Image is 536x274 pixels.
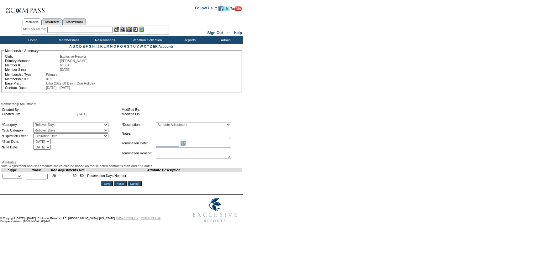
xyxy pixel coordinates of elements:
[50,168,58,172] td: Base
[122,36,171,44] td: Vacation Collection
[116,217,139,220] a: PRIVACY POLICY
[77,112,87,116] span: [DATE]
[46,86,70,90] span: [DATE] - [DATE]
[85,168,242,172] td: Attribute Description
[86,44,88,48] a: F
[139,27,144,32] img: b_calculator.gif
[180,140,187,147] a: Open the calendar popup.
[5,59,59,63] td: Primary Member:
[60,68,71,71] span: [DATE]
[5,2,46,14] img: Compass Home
[126,27,132,32] img: Impersonate
[5,73,45,76] td: Membership Type:
[120,27,125,32] img: View
[103,44,105,48] a: L
[72,44,75,48] a: B
[133,27,138,32] img: Reservations
[60,63,69,67] span: 61831
[207,31,223,35] a: Sign Out
[5,77,45,81] td: Membership ID:
[2,122,33,127] td: *Category:
[1,164,242,168] div: Note: Adjustment and Net amounts are calculated based on the selected contract's start and end da...
[50,36,86,44] td: Memberships
[122,147,155,159] td: Termination Reason:
[1,168,24,172] td: *Type
[41,18,62,25] a: Residences
[2,112,76,116] td: Created On:
[101,181,113,186] input: Save
[122,108,239,111] td: Modified By:
[230,6,242,11] img: Subscribe to our YouTube Channel
[100,44,103,48] a: K
[224,6,229,11] img: Follow us on Twitter
[23,27,47,32] div: Member Name:
[114,181,126,186] input: Reset
[5,81,45,85] td: Base Plan:
[187,195,243,226] img: Exclusive Resorts
[218,6,223,11] img: Become our fan on Facebook
[85,172,242,181] td: Reservation Days Number
[24,168,50,172] td: *Value
[5,86,45,90] td: Contract Dates:
[46,77,54,81] span: 8135
[2,128,33,133] td: *Sub Category:
[114,27,119,32] img: b_edit.gif
[46,73,58,76] span: Primary
[117,44,119,48] a: P
[122,112,239,116] td: Modified On:
[1,160,242,164] div: Attributes
[62,18,86,25] a: Reservations
[147,44,149,48] a: Y
[140,44,143,48] a: W
[92,44,95,48] a: H
[195,5,217,13] td: Follow Us ::
[1,102,242,106] div: Membership Adjustment
[60,59,87,63] span: [PERSON_NAME]
[82,44,85,48] a: E
[89,44,91,48] a: G
[137,44,139,48] a: V
[113,44,116,48] a: O
[144,44,146,48] a: X
[2,108,76,111] td: Created By:
[78,172,86,181] td: 50
[58,172,78,181] td: 30
[50,172,58,181] td: 20
[230,8,242,12] a: Subscribe to our YouTube Channel
[110,44,113,48] a: N
[128,181,142,186] input: Cancel
[46,81,95,85] span: Ultra 2022 60 Day – One Holiday
[234,31,242,35] a: Help
[76,44,78,48] a: C
[207,36,243,44] td: Admin
[58,168,78,172] td: Adjustments
[4,49,39,53] legend: Membership Summary
[5,63,59,67] td: Member ID:
[107,44,109,48] a: M
[122,122,155,127] td: *Description:
[86,36,122,44] td: Reservations
[153,44,174,48] a: ER Accounts
[171,36,207,44] td: Reports
[79,44,82,48] a: D
[224,8,229,12] a: Follow us on Twitter
[122,128,155,139] td: Notes:
[96,44,97,48] a: I
[130,44,132,48] a: T
[2,139,33,144] td: *Start Date:
[150,44,152,48] a: Z
[122,140,155,147] td: Termination Date:
[2,133,33,138] td: *Expiration Event:
[69,44,71,48] a: A
[5,54,59,58] td: Club:
[78,168,86,172] td: Net
[2,145,33,150] td: *End Date:
[14,36,50,44] td: Home
[97,44,99,48] a: J
[5,68,59,71] td: Member Since:
[227,31,230,35] span: ::
[124,44,126,48] a: R
[120,44,123,48] a: Q
[23,18,42,25] a: Members
[127,44,129,48] a: S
